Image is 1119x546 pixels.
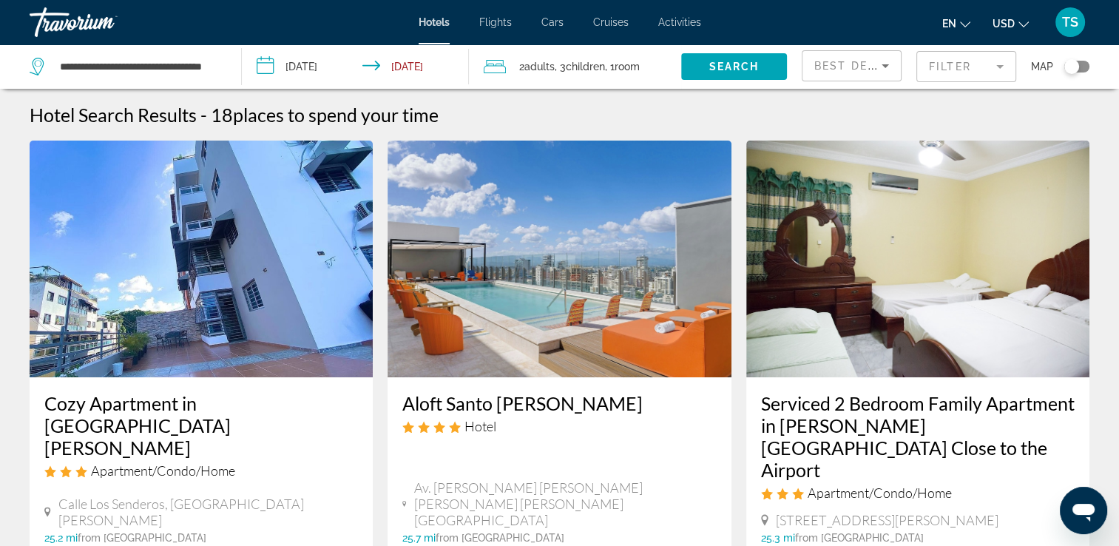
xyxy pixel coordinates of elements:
button: User Menu [1051,7,1089,38]
a: Hotels [419,16,450,28]
div: 4 star Hotel [402,418,716,434]
a: Cars [541,16,564,28]
span: en [942,18,956,30]
span: Hotel [464,418,496,434]
mat-select: Sort by [814,57,889,75]
span: - [200,104,207,126]
span: places to spend your time [233,104,439,126]
a: Serviced 2 Bedroom Family Apartment in [PERSON_NAME][GEOGRAPHIC_DATA] Close to the Airport [761,392,1075,481]
span: Adults [524,61,555,73]
img: Hotel image [30,141,373,377]
a: Cozy Apartment in [GEOGRAPHIC_DATA][PERSON_NAME] [44,392,358,459]
span: 25.2 mi [44,532,78,544]
button: Change currency [993,13,1029,34]
span: Room [615,61,640,73]
span: USD [993,18,1015,30]
button: Search [681,53,787,80]
h1: Hotel Search Results [30,104,197,126]
a: Activities [658,16,701,28]
div: 3 star Apartment [44,462,358,479]
button: Travelers: 2 adults, 3 children [469,44,681,89]
span: , 1 [605,56,640,77]
span: from [GEOGRAPHIC_DATA] [78,532,206,544]
button: Filter [916,50,1016,83]
a: Flights [479,16,512,28]
span: from [GEOGRAPHIC_DATA] [436,532,564,544]
button: Change language [942,13,970,34]
span: Best Deals [814,60,891,72]
span: [STREET_ADDRESS][PERSON_NAME] [776,512,998,528]
iframe: Button to launch messaging window [1060,487,1107,534]
span: , 3 [555,56,605,77]
span: 25.3 mi [761,532,795,544]
span: TS [1062,15,1078,30]
h2: 18 [211,104,439,126]
span: 25.7 mi [402,532,436,544]
div: 3 star Apartment [761,485,1075,501]
a: Cruises [593,16,629,28]
span: Apartment/Condo/Home [808,485,952,501]
span: from [GEOGRAPHIC_DATA] [795,532,924,544]
a: Aloft Santo [PERSON_NAME] [402,392,716,414]
img: Hotel image [388,141,731,377]
img: Hotel image [746,141,1089,377]
button: Check-in date: Oct 30, 2025 Check-out date: Nov 4, 2025 [242,44,469,89]
span: Av. [PERSON_NAME] [PERSON_NAME] [PERSON_NAME] [PERSON_NAME][GEOGRAPHIC_DATA] [414,479,717,528]
span: Children [566,61,605,73]
a: Travorium [30,3,178,41]
span: 2 [519,56,555,77]
button: Toggle map [1053,60,1089,73]
span: Search [709,61,759,73]
span: Calle Los Senderos, [GEOGRAPHIC_DATA][PERSON_NAME] [58,496,359,528]
span: Map [1031,56,1053,77]
span: Apartment/Condo/Home [91,462,235,479]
